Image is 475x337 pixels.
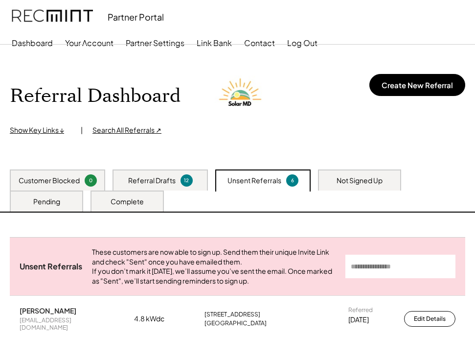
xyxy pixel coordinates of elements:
button: Your Account [65,33,113,53]
div: [EMAIL_ADDRESS][DOMAIN_NAME] [20,316,113,332]
div: Complete [111,197,144,207]
div: These customers are now able to sign up. Send them their unique Invite Link and check "Sent" once... [92,247,336,286]
button: Partner Settings [126,33,184,53]
div: Show Key Links ↓ [10,125,71,135]
div: Search All Referrals ↗ [92,125,161,135]
div: [DATE] [348,315,369,325]
div: Customer Blocked [19,176,80,186]
button: Link Bank [197,33,232,53]
button: Create New Referral [369,74,465,96]
img: Solar%20MD%20LOgo.png [215,69,269,123]
h1: Referral Dashboard [10,85,181,108]
div: [PERSON_NAME] [20,306,76,315]
button: Log Out [287,33,317,53]
div: [STREET_ADDRESS] [204,311,260,318]
div: Referral Drafts [128,176,176,186]
div: [GEOGRAPHIC_DATA] [204,319,267,327]
div: Pending [33,197,60,207]
div: Not Signed Up [337,176,383,186]
div: 12 [182,177,191,184]
button: Contact [244,33,275,53]
div: 4.8 kWdc [134,314,183,324]
div: 0 [86,177,95,184]
div: 6 [288,177,297,184]
button: Dashboard [12,33,53,53]
div: Unsent Referrals [20,262,82,272]
button: Edit Details [404,311,455,327]
div: | [81,125,83,135]
div: Unsent Referrals [227,176,281,186]
div: Partner Portal [108,11,164,23]
div: Referred [348,306,373,314]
